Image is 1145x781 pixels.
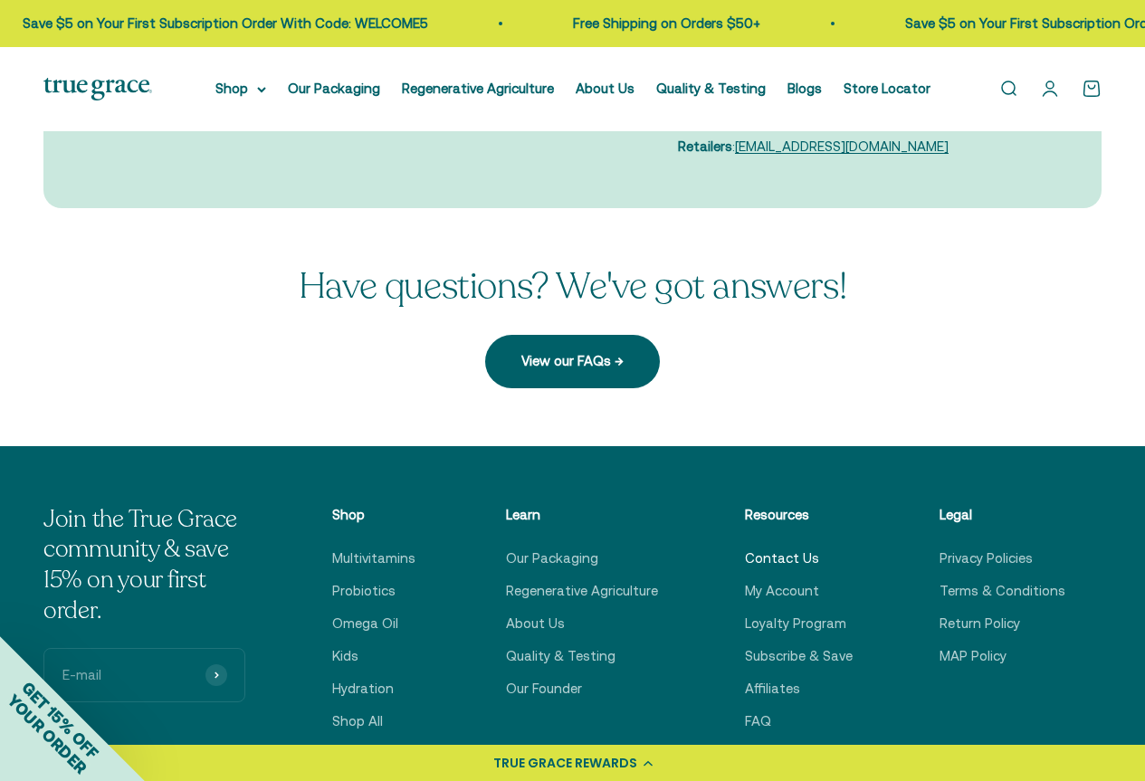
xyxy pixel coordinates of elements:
[215,78,266,100] summary: Shop
[402,81,554,96] a: Regenerative Agriculture
[299,266,846,306] p: Have questions? We've got answers!
[745,645,853,667] a: Subscribe & Save
[4,691,91,777] span: YOUR ORDER
[332,710,383,732] a: Shop All
[43,504,245,626] p: Join the True Grace community & save 15% on your first order.
[745,613,846,634] a: Loyalty Program
[745,548,819,569] a: Contact Us
[332,645,358,667] a: Kids
[493,754,637,773] div: TRUE GRACE REWARDS
[332,743,419,765] a: Store Locator
[940,645,1007,667] a: MAP Policy
[18,678,102,762] span: GET 15% OFF
[332,548,415,569] a: Multivitamins
[844,81,930,96] a: Store Locator
[940,504,1065,526] p: Legal
[745,710,771,732] a: FAQ
[735,138,949,154] a: [EMAIL_ADDRESS][DOMAIN_NAME]
[288,81,380,96] a: Our Packaging
[332,678,394,700] a: Hydration
[745,678,800,700] a: Affiliates
[506,678,582,700] a: Our Founder
[787,81,822,96] a: Blogs
[576,81,635,96] a: About Us
[745,504,853,526] p: Resources
[940,613,1020,634] a: Return Policy
[506,580,658,602] a: Regenerative Agriculture
[332,580,396,602] a: Probiotics
[678,138,732,154] strong: Retailers
[332,504,419,526] p: Shop
[506,613,565,634] a: About Us
[940,548,1033,569] a: Privacy Policies
[571,15,759,31] a: Free Shipping on Orders $50+
[656,81,766,96] a: Quality & Testing
[657,136,969,157] p: :
[940,580,1065,602] a: Terms & Conditions
[21,13,426,34] p: Save $5 on Your First Subscription Order With Code: WELCOME5
[506,504,658,526] p: Learn
[485,335,660,387] a: View our FAQs →
[332,613,398,634] a: Omega Oil
[745,580,819,602] a: My Account
[506,548,598,569] a: Our Packaging
[506,645,615,667] a: Quality & Testing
